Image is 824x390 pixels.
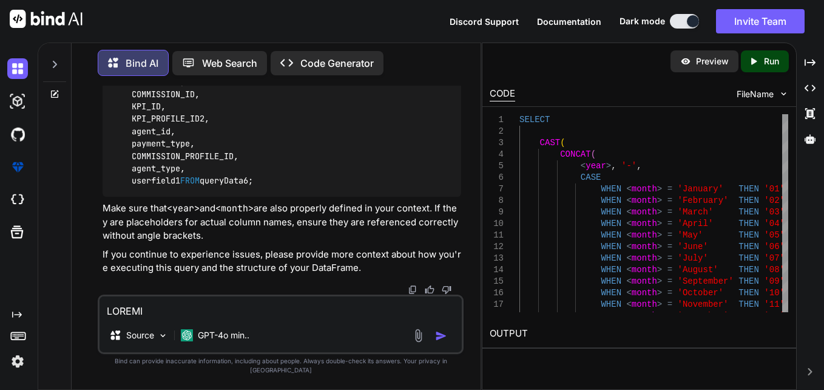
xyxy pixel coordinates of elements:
[581,173,601,182] span: CASE
[632,184,657,194] span: month
[678,288,724,298] span: 'October'
[667,253,672,263] span: =
[737,88,774,100] span: FileName
[490,299,504,310] div: 17
[181,329,193,341] img: GPT-4o mini
[739,196,760,205] span: THEN
[490,114,504,126] div: 1
[601,288,622,298] span: WHEN
[739,276,760,286] span: THEN
[202,56,257,70] p: Web Search
[450,15,519,28] button: Discord Support
[490,276,504,287] div: 15
[490,230,504,241] div: 11
[657,230,662,240] span: >
[657,184,662,194] span: >
[627,311,632,321] span: <
[540,138,561,148] span: CAST
[126,329,154,341] p: Source
[300,56,374,70] p: Code Generator
[411,329,425,343] img: attachment
[739,265,760,275] span: THEN
[765,265,785,275] span: '08'
[632,288,657,298] span: month
[739,219,760,228] span: THEN
[627,299,632,309] span: <
[678,184,724,194] span: 'January'
[490,160,504,172] div: 5
[765,196,785,205] span: '02'
[627,184,632,194] span: <
[620,15,665,27] span: Dark mode
[490,241,504,253] div: 12
[627,276,632,286] span: <
[537,15,601,28] button: Documentation
[739,311,760,321] span: THEN
[627,265,632,275] span: <
[667,299,672,309] span: =
[561,138,566,148] span: (
[7,190,28,210] img: cloudideIcon
[739,230,760,240] span: THEN
[601,184,622,194] span: WHEN
[490,149,504,160] div: 4
[657,196,662,205] span: >
[678,253,708,263] span: 'July'
[657,311,662,321] span: >
[657,276,662,286] span: >
[490,126,504,137] div: 2
[591,149,596,159] span: (
[586,161,607,171] span: year
[632,253,657,263] span: month
[7,58,28,79] img: darkChat
[739,299,760,309] span: THEN
[450,16,519,27] span: Discord Support
[765,311,785,321] span: '12'
[657,219,662,228] span: >
[10,10,83,28] img: Bind AI
[739,242,760,251] span: THEN
[667,219,672,228] span: =
[601,299,622,309] span: WHEN
[765,276,785,286] span: '09'
[632,265,657,275] span: month
[408,285,417,295] img: copy
[601,219,622,228] span: WHEN
[632,276,657,286] span: month
[490,310,504,322] div: 18
[627,230,632,240] span: <
[490,264,504,276] div: 14
[678,276,734,286] span: 'September'
[98,357,464,375] p: Bind can provide inaccurate information, including about people. Always double-check its answers....
[561,149,591,159] span: CONCAT
[765,230,785,240] span: '05'
[601,207,622,217] span: WHEN
[778,89,789,99] img: chevron down
[180,176,200,186] span: FROM
[627,207,632,217] span: <
[581,161,586,171] span: <
[627,288,632,298] span: <
[667,242,672,251] span: =
[765,184,785,194] span: '01'
[435,330,447,342] img: icon
[637,161,642,171] span: ,
[490,287,504,299] div: 16
[632,196,657,205] span: month
[657,253,662,263] span: >
[678,311,729,321] span: 'December'
[606,161,611,171] span: >
[657,288,662,298] span: >
[765,219,785,228] span: '04'
[621,161,637,171] span: '-'
[678,207,714,217] span: 'March'
[627,242,632,251] span: <
[632,230,657,240] span: month
[739,207,760,217] span: THEN
[667,276,672,286] span: =
[490,218,504,230] div: 10
[537,16,601,27] span: Documentation
[601,276,622,286] span: WHEN
[627,219,632,228] span: <
[657,265,662,275] span: >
